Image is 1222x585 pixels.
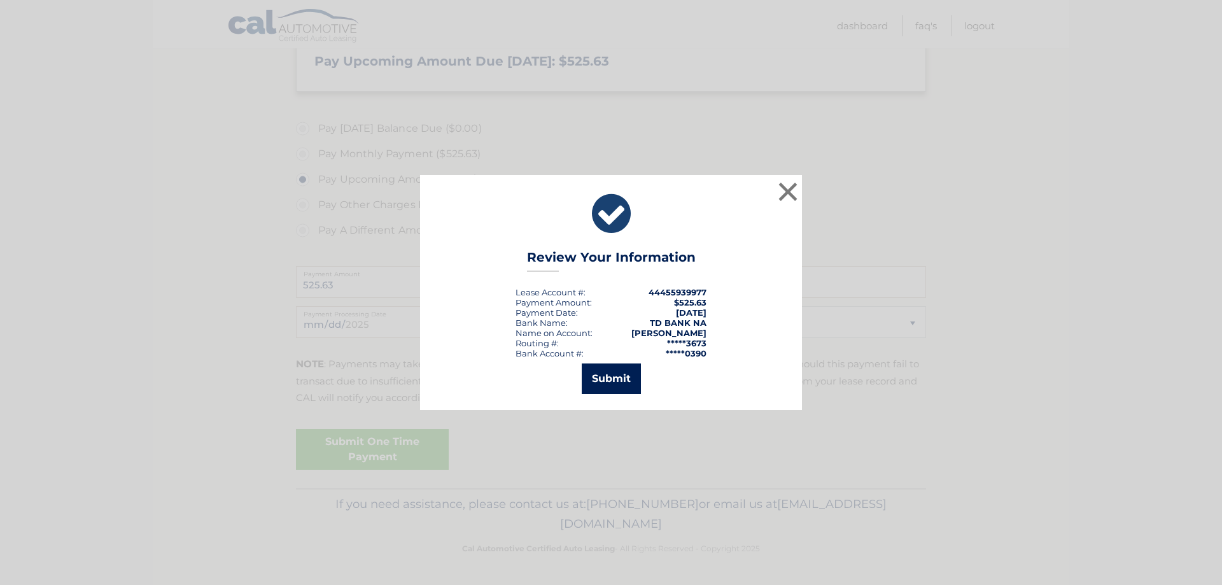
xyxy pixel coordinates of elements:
[516,338,559,348] div: Routing #:
[516,297,592,307] div: Payment Amount:
[516,318,568,328] div: Bank Name:
[649,287,706,297] strong: 44455939977
[676,307,706,318] span: [DATE]
[516,307,576,318] span: Payment Date
[631,328,706,338] strong: [PERSON_NAME]
[582,363,641,394] button: Submit
[516,307,578,318] div: :
[775,179,801,204] button: ×
[674,297,706,307] span: $525.63
[527,250,696,272] h3: Review Your Information
[516,348,584,358] div: Bank Account #:
[516,287,586,297] div: Lease Account #:
[650,318,706,328] strong: TD BANK NA
[516,328,593,338] div: Name on Account:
